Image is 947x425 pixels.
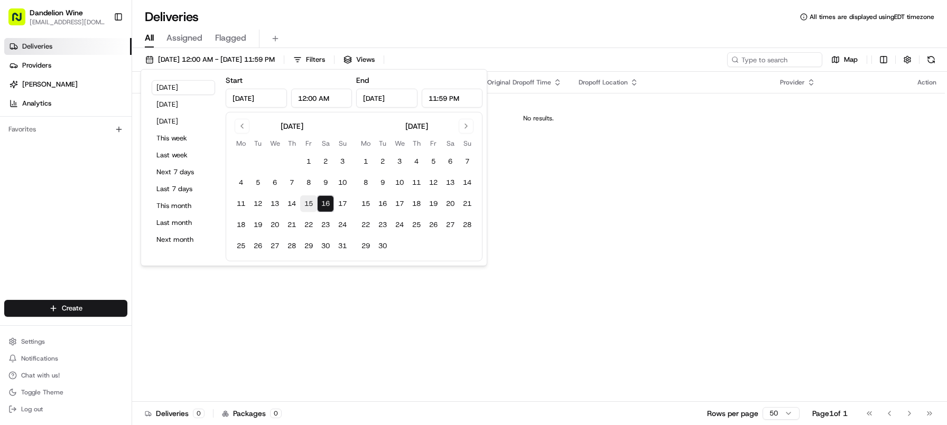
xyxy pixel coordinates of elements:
th: Tuesday [249,138,266,149]
span: Original Dropoff Time [487,78,551,87]
th: Monday [233,138,249,149]
div: 💻 [89,237,98,245]
span: Knowledge Base [21,235,81,246]
button: 18 [408,195,425,212]
span: [PERSON_NAME] [22,80,78,89]
span: [DATE] 12:00 AM - [DATE] 11:59 PM [158,55,275,64]
button: Log out [4,402,127,417]
button: [DATE] [152,114,215,129]
a: Powered byPylon [75,261,128,269]
a: [PERSON_NAME] [4,76,132,93]
a: Providers [4,57,132,74]
button: 6 [442,153,459,170]
div: Deliveries [145,408,205,419]
button: [DATE] 12:00 AM - [DATE] 11:59 PM [141,52,280,67]
button: Start new chat [180,103,192,116]
button: 5 [249,174,266,191]
button: 22 [300,216,317,233]
button: Go to previous month [235,119,249,134]
span: Map [844,55,858,64]
button: 21 [283,216,300,233]
img: Wisdom Oko [11,153,27,174]
button: 27 [442,216,459,233]
input: Type to search [727,52,822,67]
button: 16 [317,195,334,212]
button: Map [827,52,862,67]
button: 14 [283,195,300,212]
th: Friday [425,138,442,149]
input: Time [291,89,352,108]
th: Friday [300,138,317,149]
input: Clear [27,68,174,79]
button: 23 [317,216,334,233]
img: Nash [11,10,32,31]
img: 1736555255976-a54dd68f-1ca7-489b-9aae-adbdc363a1c4 [11,100,30,119]
button: 28 [459,216,476,233]
button: 10 [391,174,408,191]
button: 10 [334,174,351,191]
button: 13 [442,174,459,191]
button: 2 [374,153,391,170]
label: End [356,75,369,85]
button: 25 [233,238,249,254]
button: Toggle Theme [4,385,127,400]
p: Welcome 👋 [11,42,192,59]
button: 3 [334,153,351,170]
div: Action [917,78,936,87]
th: Tuesday [374,138,391,149]
span: Dandelion Wine [30,7,83,18]
button: 26 [425,216,442,233]
p: Rows per page [707,408,758,419]
span: Analytics [22,99,51,108]
button: Chat with us! [4,368,127,383]
button: 7 [283,174,300,191]
th: Saturday [317,138,334,149]
button: 17 [334,195,351,212]
button: This week [152,131,215,146]
button: [EMAIL_ADDRESS][DOMAIN_NAME] [30,18,105,26]
span: Wisdom [PERSON_NAME] [33,163,113,172]
span: Notifications [21,354,58,363]
span: Deliveries [22,42,52,51]
button: 15 [300,195,317,212]
button: 14 [459,174,476,191]
button: Next 7 days [152,165,215,180]
span: Views [356,55,375,64]
div: [DATE] [405,121,428,131]
button: This month [152,199,215,213]
button: 21 [459,195,476,212]
button: Dandelion Wine[EMAIL_ADDRESS][DOMAIN_NAME] [4,4,109,30]
img: 8016278978528_b943e370aa5ada12b00a_72.png [22,100,41,119]
span: [DATE] [120,163,142,172]
span: Assigned [166,32,202,44]
button: [DATE] [152,80,215,95]
button: 27 [266,238,283,254]
button: Go to next month [459,119,473,134]
div: 0 [270,409,282,418]
div: 0 [193,409,205,418]
span: Log out [21,405,43,413]
button: 25 [408,216,425,233]
span: [DATE] [120,192,142,200]
button: 9 [317,174,334,191]
button: Settings [4,334,127,349]
button: 5 [425,153,442,170]
button: 9 [374,174,391,191]
button: 30 [317,238,334,254]
button: Refresh [924,52,939,67]
button: 1 [300,153,317,170]
th: Saturday [442,138,459,149]
div: Favorites [4,121,127,138]
button: [DATE] [152,97,215,112]
a: Analytics [4,95,132,112]
input: Date [226,89,287,108]
button: 18 [233,216,249,233]
button: 12 [249,195,266,212]
button: 4 [233,174,249,191]
th: Wednesday [391,138,408,149]
span: Pylon [105,261,128,269]
img: 1736555255976-a54dd68f-1ca7-489b-9aae-adbdc363a1c4 [21,164,30,172]
span: Chat with us! [21,371,60,380]
button: 2 [317,153,334,170]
